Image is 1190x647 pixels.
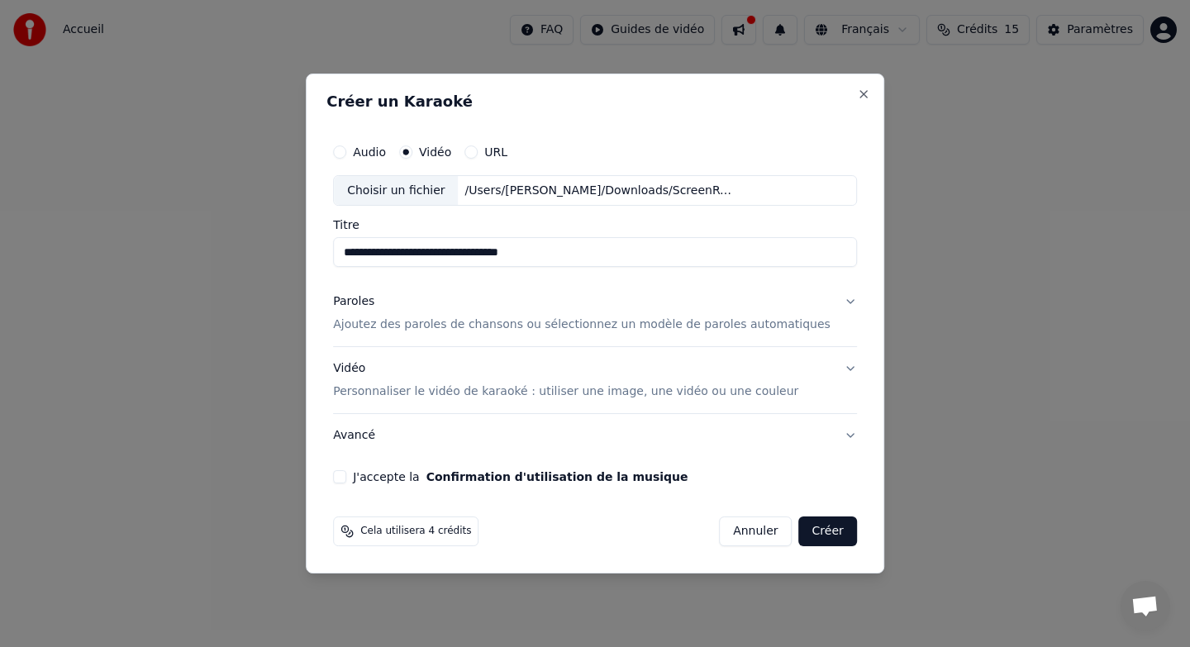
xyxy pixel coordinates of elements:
[426,471,688,483] button: J'accepte la
[333,414,857,457] button: Avancé
[334,176,458,206] div: Choisir un fichier
[419,146,451,158] label: Vidéo
[459,183,740,199] div: /Users/[PERSON_NAME]/Downloads/ScreenRecording_[DATE] 19-14-48_1.MP4
[719,516,792,546] button: Annuler
[333,317,831,334] p: Ajoutez des paroles de chansons ou sélectionnez un modèle de paroles automatiques
[333,281,857,347] button: ParolesAjoutez des paroles de chansons ou sélectionnez un modèle de paroles automatiques
[333,294,374,311] div: Paroles
[333,361,798,401] div: Vidéo
[333,348,857,414] button: VidéoPersonnaliser le vidéo de karaoké : utiliser une image, une vidéo ou une couleur
[484,146,507,158] label: URL
[326,94,864,109] h2: Créer un Karaoké
[353,146,386,158] label: Audio
[360,525,471,538] span: Cela utilisera 4 crédits
[799,516,857,546] button: Créer
[333,220,857,231] label: Titre
[353,471,688,483] label: J'accepte la
[333,383,798,400] p: Personnaliser le vidéo de karaoké : utiliser une image, une vidéo ou une couleur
